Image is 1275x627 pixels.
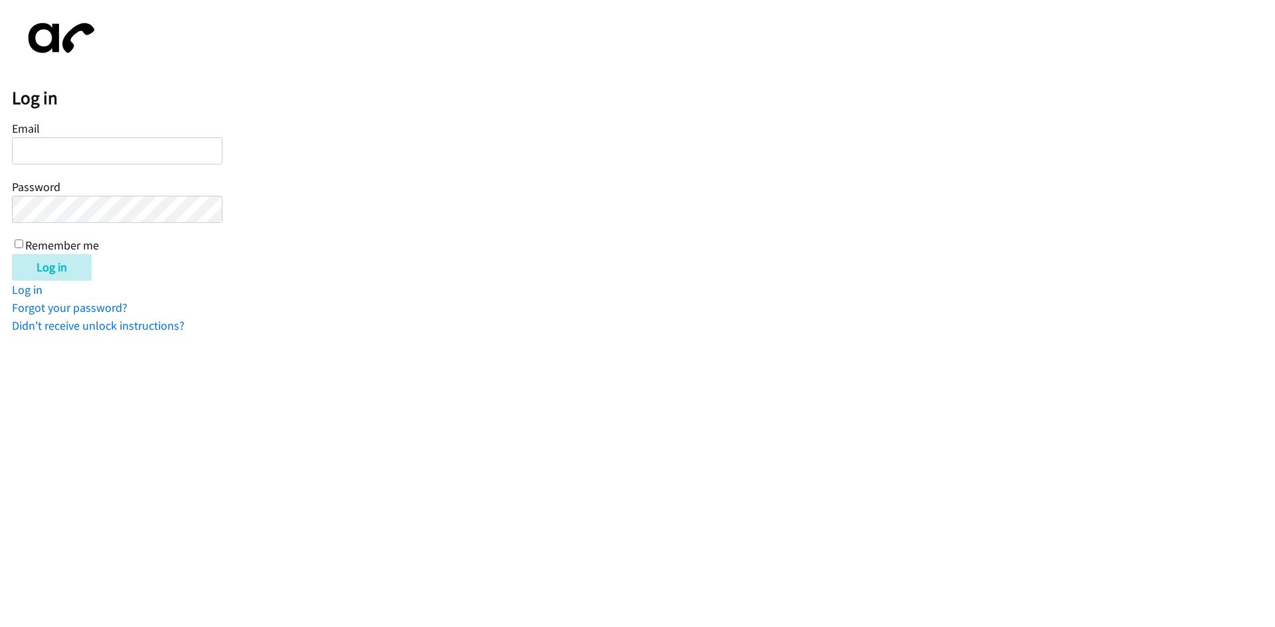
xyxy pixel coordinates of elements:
[12,179,60,194] label: Password
[12,254,92,281] input: Log in
[12,12,105,64] img: aphone-8a226864a2ddd6a5e75d1ebefc011f4aa8f32683c2d82f3fb0802fe031f96514.svg
[12,282,42,297] a: Log in
[12,318,185,333] a: Didn't receive unlock instructions?
[12,87,1275,109] h2: Log in
[12,121,40,136] label: Email
[12,300,127,315] a: Forgot your password?
[25,238,99,253] label: Remember me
